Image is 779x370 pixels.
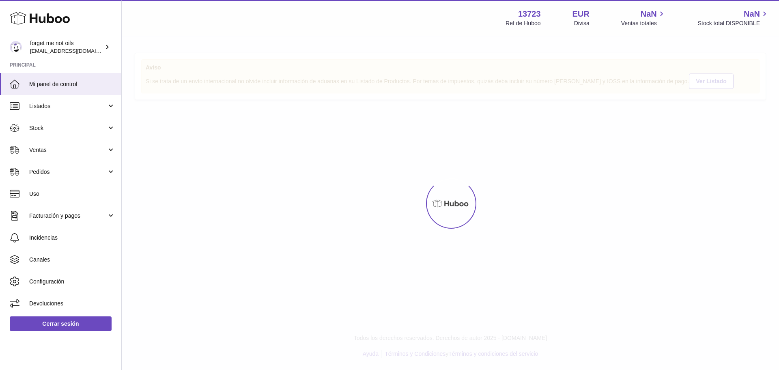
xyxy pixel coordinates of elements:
[29,256,115,264] span: Canales
[29,168,107,176] span: Pedidos
[506,19,540,27] div: Ref de Huboo
[29,278,115,286] span: Configuración
[29,212,107,220] span: Facturación y pagos
[744,9,760,19] span: NaN
[574,19,590,27] div: Divisa
[518,9,541,19] strong: 13723
[10,41,22,53] img: internalAdmin-13723@internal.huboo.com
[641,9,657,19] span: NaN
[10,316,112,331] a: Cerrar sesión
[621,19,666,27] span: Ventas totales
[698,9,769,27] a: NaN Stock total DISPONIBLE
[621,9,666,27] a: NaN Ventas totales
[29,300,115,307] span: Devoluciones
[698,19,769,27] span: Stock total DISPONIBLE
[29,146,107,154] span: Ventas
[29,124,107,132] span: Stock
[30,48,119,54] span: [EMAIL_ADDRESS][DOMAIN_NAME]
[572,9,590,19] strong: EUR
[29,80,115,88] span: Mi panel de control
[29,102,107,110] span: Listados
[30,39,103,55] div: forget me not oils
[29,190,115,198] span: Uso
[29,234,115,242] span: Incidencias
